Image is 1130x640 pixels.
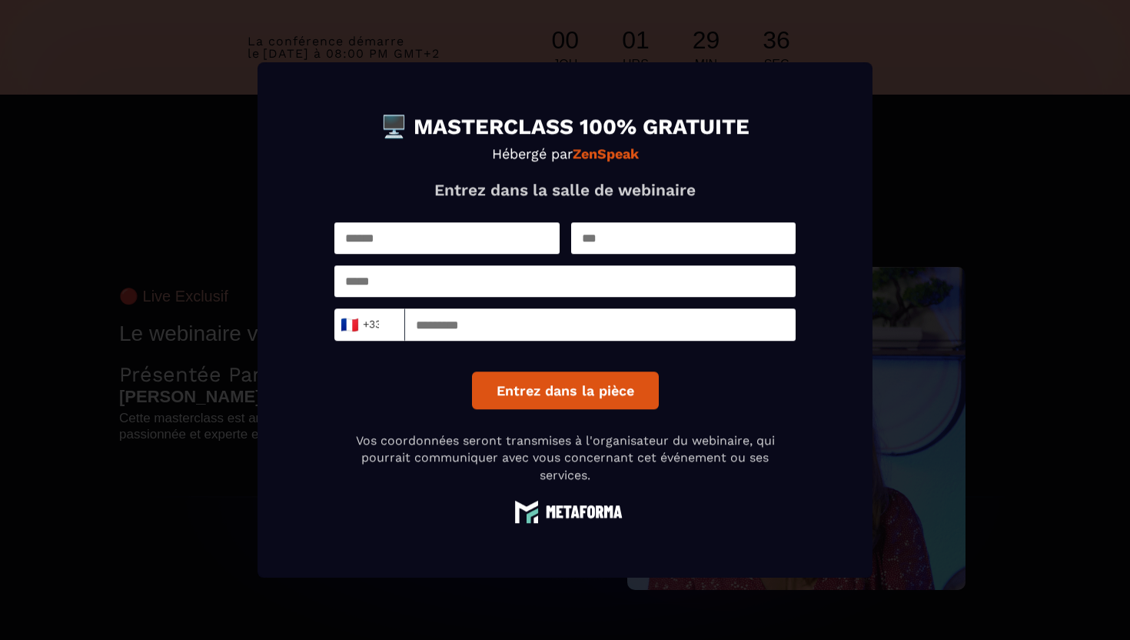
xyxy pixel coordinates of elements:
p: Entrez dans la salle de webinaire [334,180,796,199]
p: Vos coordonnées seront transmises à l'organisateur du webinaire, qui pourrait communiquer avec vo... [334,432,796,484]
img: logo [507,499,623,523]
div: Search for option [334,308,405,341]
p: Hébergé par [334,145,796,162]
strong: ZenSpeak [573,145,639,162]
h1: 🖥️ MASTERCLASS 100% GRATUITE [334,116,796,138]
span: 🇫🇷 [340,314,359,335]
button: Entrez dans la pièce [472,372,659,409]
input: Search for option [380,313,391,336]
span: +33 [344,314,377,335]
